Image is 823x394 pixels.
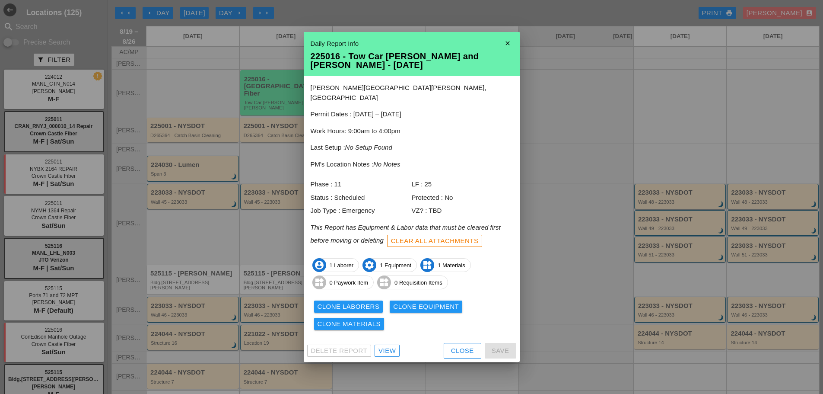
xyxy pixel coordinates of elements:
i: No Notes [373,160,400,168]
div: Job Type : Emergency [311,206,412,216]
i: This Report has Equipment & Labor data that must be cleared first before moving or deleting [311,224,501,244]
i: account_circle [312,258,326,272]
span: 1 Equipment [363,258,416,272]
div: Clear All Attachments [391,236,479,246]
div: LF : 25 [412,179,513,189]
div: 225016 - Tow Car [PERSON_NAME] and [PERSON_NAME] - [DATE] [311,52,513,69]
i: widgets [312,275,326,289]
i: close [499,35,516,52]
button: Clone Equipment [390,301,462,313]
i: settings [362,258,376,272]
i: No Setup Found [345,144,392,151]
div: Status : Scheduled [311,193,412,203]
div: View [378,346,396,356]
p: Last Setup : [311,143,513,153]
p: [PERSON_NAME][GEOGRAPHIC_DATA][PERSON_NAME], [GEOGRAPHIC_DATA] [311,83,513,103]
div: Protected : No [412,193,513,203]
div: Phase : 11 [311,179,412,189]
div: Close [451,346,474,356]
div: Clone Equipment [393,302,459,312]
div: Daily Report Info [311,39,513,49]
div: Clone Materials [318,319,381,329]
button: Clear All Attachments [387,235,483,247]
p: PM's Location Notes : [311,160,513,170]
i: widgets [420,258,434,272]
span: 0 Paywork Item [313,275,374,289]
p: Permit Dates : [DATE] – [DATE] [311,109,513,119]
button: Clone Materials [314,318,384,330]
button: Clone Laborers [314,301,383,313]
button: Close [444,343,481,359]
div: Clone Laborers [318,302,380,312]
span: 0 Requisition Items [378,275,448,289]
i: widgets [377,275,391,289]
a: View [375,345,400,357]
p: Work Hours: 9:00am to 4:00pm [311,126,513,136]
div: VZ? : TBD [412,206,513,216]
span: 1 Materials [421,258,470,272]
span: 1 Laborer [313,258,359,272]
